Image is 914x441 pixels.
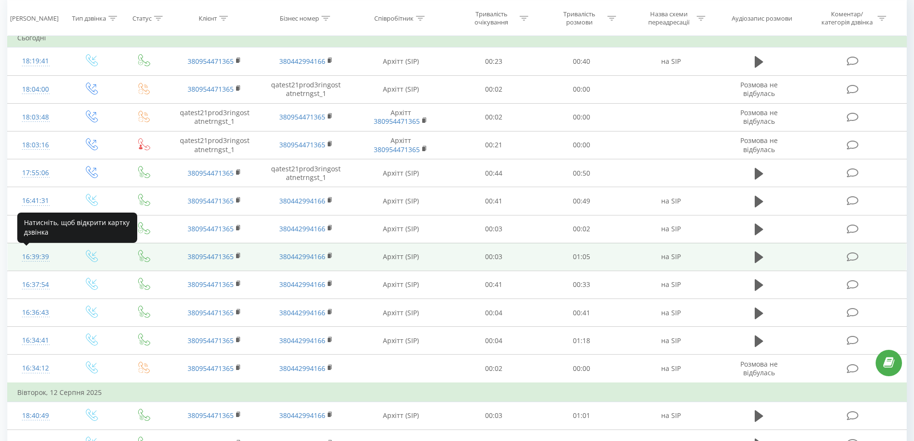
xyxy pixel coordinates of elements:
[8,383,907,402] td: Вівторок, 12 Серпня 2025
[450,327,538,355] td: 00:04
[17,52,54,71] div: 18:19:41
[17,359,54,378] div: 16:34:12
[625,215,716,243] td: на SIP
[352,299,450,327] td: Архітт (SIP)
[625,187,716,215] td: на SIP
[732,14,792,22] div: Аудіозапис розмови
[279,140,325,149] a: 380954471365
[188,336,234,345] a: 380954471365
[450,402,538,429] td: 00:03
[625,327,716,355] td: на SIP
[17,248,54,266] div: 16:39:39
[17,191,54,210] div: 16:41:31
[279,336,325,345] a: 380442994166
[132,14,152,22] div: Статус
[352,75,450,103] td: Архітт (SIP)
[538,75,626,103] td: 00:00
[279,196,325,205] a: 380442994166
[538,243,626,271] td: 01:05
[538,215,626,243] td: 00:02
[352,402,450,429] td: Архітт (SIP)
[17,164,54,182] div: 17:55:06
[625,271,716,298] td: на SIP
[279,252,325,261] a: 380442994166
[450,215,538,243] td: 00:03
[352,187,450,215] td: Архітт (SIP)
[538,159,626,187] td: 00:50
[17,406,54,425] div: 18:40:49
[169,103,260,131] td: qatest21prod3ringostatnetrngst_1
[199,14,217,22] div: Клієнт
[279,280,325,289] a: 380442994166
[740,108,778,126] span: Розмова не відбулась
[450,103,538,131] td: 00:02
[352,103,450,131] td: Архітт
[279,112,325,121] a: 380954471365
[17,331,54,350] div: 16:34:41
[538,355,626,383] td: 00:00
[450,75,538,103] td: 00:02
[260,159,351,187] td: qatest21prod3ringostatnetrngst_1
[188,280,234,289] a: 380954471365
[188,364,234,373] a: 380954471365
[819,10,875,26] div: Коментар/категорія дзвінка
[17,80,54,99] div: 18:04:00
[17,213,137,243] div: Натисніть, щоб відкрити картку дзвінка
[279,57,325,66] a: 380442994166
[188,252,234,261] a: 380954471365
[625,299,716,327] td: на SIP
[538,327,626,355] td: 01:18
[188,57,234,66] a: 380954471365
[17,108,54,127] div: 18:03:48
[538,131,626,159] td: 00:00
[538,402,626,429] td: 01:01
[625,48,716,75] td: на SIP
[352,48,450,75] td: Архітт (SIP)
[450,48,538,75] td: 00:23
[374,145,420,154] a: 380954471365
[643,10,694,26] div: Назва схеми переадресації
[17,136,54,155] div: 18:03:16
[279,224,325,233] a: 380442994166
[450,299,538,327] td: 00:04
[260,75,351,103] td: qatest21prod3ringostatnetrngst_1
[279,411,325,420] a: 380442994166
[554,10,605,26] div: Тривалість розмови
[450,243,538,271] td: 00:03
[352,243,450,271] td: Архітт (SIP)
[279,308,325,317] a: 380442994166
[740,80,778,98] span: Розмова не відбулась
[17,275,54,294] div: 16:37:54
[352,271,450,298] td: Архітт (SIP)
[17,303,54,322] div: 16:36:43
[188,224,234,233] a: 380954471365
[374,117,420,126] a: 380954471365
[625,243,716,271] td: на SIP
[538,187,626,215] td: 00:49
[188,308,234,317] a: 380954471365
[72,14,106,22] div: Тип дзвінка
[450,355,538,383] td: 00:02
[188,196,234,205] a: 380954471365
[538,271,626,298] td: 00:33
[450,271,538,298] td: 00:41
[188,84,234,94] a: 380954471365
[466,10,517,26] div: Тривалість очікування
[740,136,778,154] span: Розмова не відбулась
[625,402,716,429] td: на SIP
[280,14,319,22] div: Бізнес номер
[538,299,626,327] td: 00:41
[188,168,234,178] a: 380954471365
[10,14,59,22] div: [PERSON_NAME]
[169,131,260,159] td: qatest21prod3ringostatnetrngst_1
[538,103,626,131] td: 00:00
[352,131,450,159] td: Архітт
[450,131,538,159] td: 00:21
[279,364,325,373] a: 380442994166
[625,355,716,383] td: на SIP
[352,159,450,187] td: Архітт (SIP)
[740,359,778,377] span: Розмова не відбулась
[188,411,234,420] a: 380954471365
[450,187,538,215] td: 00:41
[352,215,450,243] td: Архітт (SIP)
